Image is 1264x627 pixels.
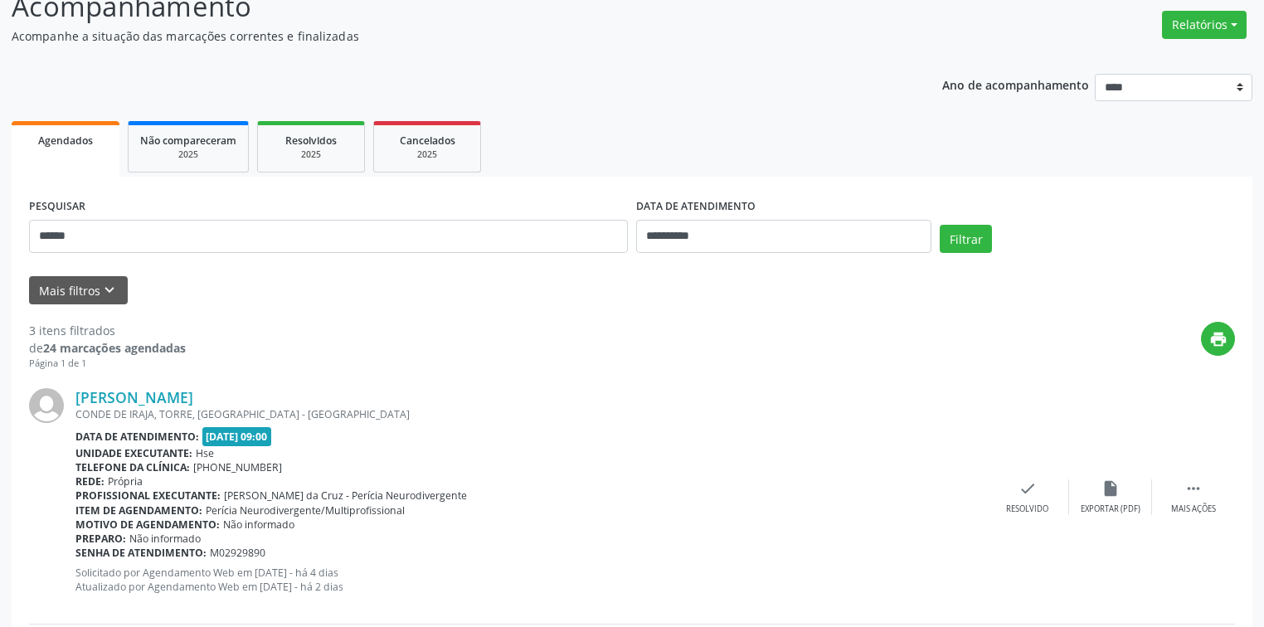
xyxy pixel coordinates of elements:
[38,134,93,148] span: Agendados
[210,546,265,560] span: M02929890
[942,74,1089,95] p: Ano de acompanhamento
[1101,479,1120,498] i: insert_drive_file
[224,488,467,503] span: [PERSON_NAME] da Cruz - Perícia Neurodivergente
[1184,479,1203,498] i: 
[202,427,272,446] span: [DATE] 09:00
[75,566,986,594] p: Solicitado por Agendamento Web em [DATE] - há 4 dias Atualizado por Agendamento Web em [DATE] - h...
[196,446,214,460] span: Hse
[75,503,202,518] b: Item de agendamento:
[140,134,236,148] span: Não compareceram
[1006,503,1048,515] div: Resolvido
[206,503,405,518] span: Perícia Neurodivergente/Multiprofissional
[1081,503,1140,515] div: Exportar (PDF)
[1201,322,1235,356] button: print
[1171,503,1216,515] div: Mais ações
[285,134,337,148] span: Resolvidos
[75,518,220,532] b: Motivo de agendamento:
[29,322,186,339] div: 3 itens filtrados
[386,148,469,161] div: 2025
[75,474,105,488] b: Rede:
[270,148,352,161] div: 2025
[75,532,126,546] b: Preparo:
[75,430,199,444] b: Data de atendimento:
[75,460,190,474] b: Telefone da clínica:
[108,474,143,488] span: Própria
[1162,11,1247,39] button: Relatórios
[29,388,64,423] img: img
[29,357,186,371] div: Página 1 de 1
[140,148,236,161] div: 2025
[1018,479,1037,498] i: check
[29,339,186,357] div: de
[400,134,455,148] span: Cancelados
[29,276,128,305] button: Mais filtroskeyboard_arrow_down
[12,27,880,45] p: Acompanhe a situação das marcações correntes e finalizadas
[75,546,207,560] b: Senha de atendimento:
[940,225,992,253] button: Filtrar
[193,460,282,474] span: [PHONE_NUMBER]
[223,518,294,532] span: Não informado
[100,281,119,299] i: keyboard_arrow_down
[75,388,193,406] a: [PERSON_NAME]
[43,340,186,356] strong: 24 marcações agendadas
[75,488,221,503] b: Profissional executante:
[1209,330,1228,348] i: print
[75,446,192,460] b: Unidade executante:
[636,194,756,220] label: DATA DE ATENDIMENTO
[129,532,201,546] span: Não informado
[29,194,85,220] label: PESQUISAR
[75,407,986,421] div: CONDE DE IRAJA, TORRE, [GEOGRAPHIC_DATA] - [GEOGRAPHIC_DATA]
